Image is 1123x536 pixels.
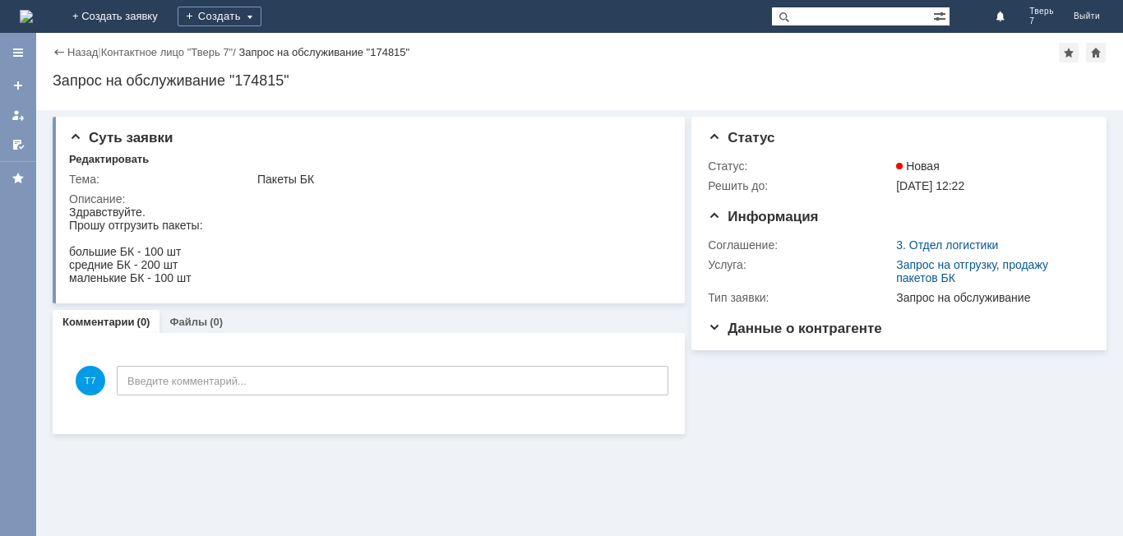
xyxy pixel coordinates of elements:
[69,192,666,206] div: Описание:
[5,72,31,99] a: Создать заявку
[20,10,33,23] a: Перейти на домашнюю страницу
[896,258,1048,284] a: Запрос на отгрузку, продажу пакетов БК
[5,132,31,158] a: Мои согласования
[896,179,964,192] span: [DATE] 12:22
[101,46,233,58] a: Контактное лицо "Тверь 7"
[69,130,173,146] span: Суть заявки
[178,7,261,26] div: Создать
[210,316,223,328] div: (0)
[708,258,893,271] div: Услуга:
[20,10,33,23] img: logo
[67,46,98,58] a: Назад
[101,46,239,58] div: /
[933,7,950,23] span: Расширенный поиск
[896,291,1083,304] div: Запрос на обслуживание
[1029,7,1054,16] span: Тверь
[5,102,31,128] a: Мои заявки
[708,238,893,252] div: Соглашение:
[53,72,1107,89] div: Запрос на обслуживание "174815"
[708,209,818,224] span: Информация
[69,173,254,186] div: Тема:
[708,159,893,173] div: Статус:
[708,130,774,146] span: Статус
[62,316,135,328] a: Комментарии
[708,179,893,192] div: Решить до:
[896,159,940,173] span: Новая
[1086,43,1106,62] div: Сделать домашней страницей
[137,316,150,328] div: (0)
[69,153,149,166] div: Редактировать
[257,173,663,186] div: Пакеты БК
[1059,43,1079,62] div: Добавить в избранное
[169,316,207,328] a: Файлы
[76,366,105,395] span: Т7
[98,45,100,58] div: |
[1029,16,1054,26] span: 7
[708,321,882,336] span: Данные о контрагенте
[238,46,409,58] div: Запрос на обслуживание "174815"
[708,291,893,304] div: Тип заявки:
[896,238,998,252] a: 3. Отдел логистики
